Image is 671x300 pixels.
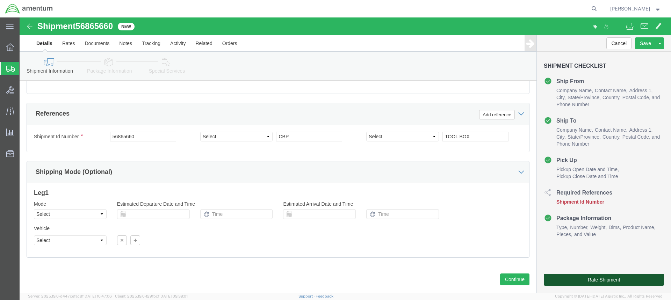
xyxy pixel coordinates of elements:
[298,294,316,298] a: Support
[5,3,53,14] img: logo
[84,294,112,298] span: [DATE] 10:47:06
[20,17,671,293] iframe: FS Legacy Container
[115,294,188,298] span: Client: 2025.19.0-129fbcf
[610,5,650,13] span: Robert Howard
[316,294,333,298] a: Feedback
[28,294,112,298] span: Server: 2025.19.0-d447cefac8f
[610,5,662,13] button: [PERSON_NAME]
[555,293,663,299] span: Copyright © [DATE]-[DATE] Agistix Inc., All Rights Reserved
[159,294,188,298] span: [DATE] 09:39:01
